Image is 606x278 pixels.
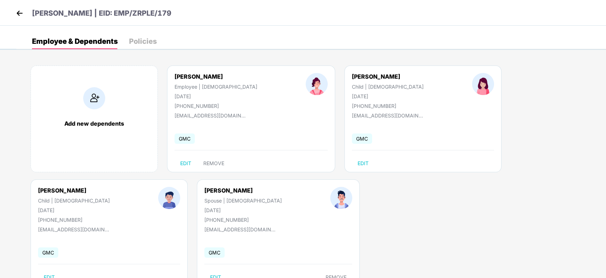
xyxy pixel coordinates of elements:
[352,133,372,144] span: GMC
[472,73,494,95] img: profileImage
[352,93,424,99] div: [DATE]
[204,198,282,204] div: Spouse | [DEMOGRAPHIC_DATA]
[204,226,275,232] div: [EMAIL_ADDRESS][DOMAIN_NAME]
[175,133,195,144] span: GMC
[32,8,171,19] p: [PERSON_NAME] | EID: EMP/ZRPLE/179
[175,73,257,80] div: [PERSON_NAME]
[32,38,118,45] div: Employee & Dependents
[175,84,257,90] div: Employee | [DEMOGRAPHIC_DATA]
[38,217,110,223] div: [PHONE_NUMBER]
[352,103,424,109] div: [PHONE_NUMBER]
[358,161,369,166] span: EDIT
[204,247,225,258] span: GMC
[38,226,109,232] div: [EMAIL_ADDRESS][DOMAIN_NAME]
[83,87,105,109] img: addIcon
[38,207,110,213] div: [DATE]
[158,187,180,209] img: profileImage
[204,187,282,194] div: [PERSON_NAME]
[129,38,157,45] div: Policies
[38,187,110,194] div: [PERSON_NAME]
[175,93,257,99] div: [DATE]
[204,207,282,213] div: [DATE]
[38,198,110,204] div: Child | [DEMOGRAPHIC_DATA]
[14,8,25,19] img: back
[330,187,352,209] img: profileImage
[352,112,423,119] div: [EMAIL_ADDRESS][DOMAIN_NAME]
[198,158,230,169] button: REMOVE
[203,161,224,166] span: REMOVE
[204,217,282,223] div: [PHONE_NUMBER]
[180,161,191,166] span: EDIT
[175,103,257,109] div: [PHONE_NUMBER]
[38,247,58,258] span: GMC
[175,158,197,169] button: EDIT
[38,120,150,127] div: Add new dependents
[352,73,424,80] div: [PERSON_NAME]
[175,112,246,119] div: [EMAIL_ADDRESS][DOMAIN_NAME]
[352,84,424,90] div: Child | [DEMOGRAPHIC_DATA]
[306,73,328,95] img: profileImage
[352,158,374,169] button: EDIT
